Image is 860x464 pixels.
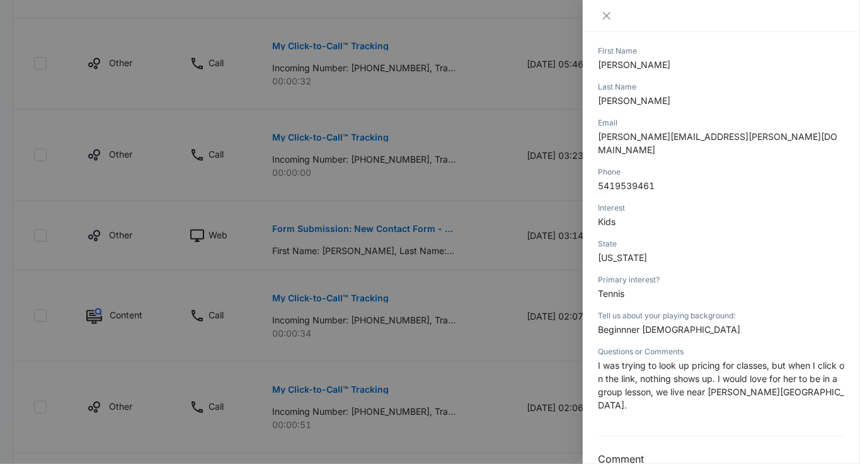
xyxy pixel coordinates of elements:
div: Questions or Comments [598,346,845,357]
span: [PERSON_NAME] [598,59,670,70]
span: Kids [598,216,616,227]
div: State [598,238,845,250]
div: Email [598,117,845,129]
span: [PERSON_NAME][EMAIL_ADDRESS][PERSON_NAME][DOMAIN_NAME] [598,131,837,155]
span: I was trying to look up pricing for classes, but when I click on the link, nothing shows up. I wo... [598,360,844,410]
span: Beginnner [DEMOGRAPHIC_DATA] [598,324,740,335]
div: Interest [598,202,845,214]
div: First Name [598,45,845,57]
div: Tell us about your playing background: [598,310,845,322]
span: [US_STATE] [598,252,647,263]
div: Phone [598,166,845,178]
div: Primary interest? [598,274,845,286]
button: Close [598,10,616,21]
div: Last Name [598,81,845,93]
span: Tennis [598,288,624,299]
span: close [602,11,612,21]
span: 5419539461 [598,180,655,191]
span: [PERSON_NAME] [598,95,670,106]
